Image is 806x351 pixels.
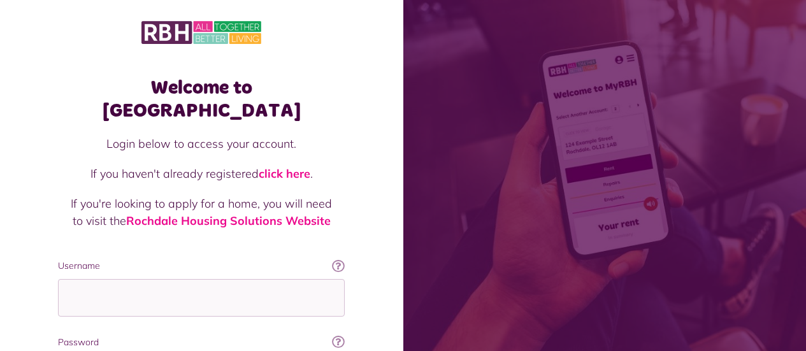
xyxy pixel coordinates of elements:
[71,195,332,229] p: If you're looking to apply for a home, you will need to visit the
[71,135,332,152] p: Login below to access your account.
[259,166,310,181] a: click here
[58,76,345,122] h1: Welcome to [GEOGRAPHIC_DATA]
[141,19,261,46] img: MyRBH
[58,259,345,273] label: Username
[71,165,332,182] p: If you haven't already registered .
[126,213,331,228] a: Rochdale Housing Solutions Website
[58,336,345,349] label: Password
